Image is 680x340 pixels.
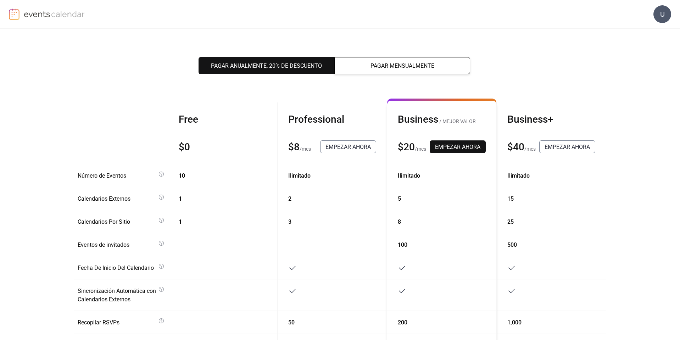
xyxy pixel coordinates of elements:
[507,195,514,203] span: 15
[398,218,401,226] span: 8
[179,218,182,226] span: 1
[78,218,157,226] span: Calendarios Por Sitio
[398,241,407,249] span: 100
[24,9,85,19] img: logo-type
[398,172,420,180] span: Ilimitado
[398,113,486,126] div: Business
[438,117,476,126] span: MEJOR VALOR
[288,218,291,226] span: 3
[78,172,157,180] span: Número de Eventos
[78,241,157,249] span: Eventos de invitados
[78,195,157,203] span: Calendarios Externos
[430,140,486,153] button: Empezar Ahora
[179,195,182,203] span: 1
[199,57,334,74] button: Pagar Anualmente, 20% de descuento
[545,143,590,151] span: Empezar Ahora
[507,318,522,327] span: 1,000
[78,287,157,304] span: Sincronización Automática con Calendarios Externos
[334,57,470,74] button: Pagar Mensualmente
[507,241,517,249] span: 500
[398,141,415,153] div: $ 20
[539,140,595,153] button: Empezar Ahora
[415,145,426,153] span: / mes
[288,113,376,126] div: Professional
[398,195,401,203] span: 5
[288,318,295,327] span: 50
[507,218,514,226] span: 25
[288,195,291,203] span: 2
[179,141,190,153] div: $ 0
[78,318,157,327] span: Recopilar RSVPs
[370,62,434,70] span: Pagar Mensualmente
[398,318,407,327] span: 200
[507,113,595,126] div: Business+
[179,113,267,126] div: Free
[325,143,371,151] span: Empezar Ahora
[435,143,480,151] span: Empezar Ahora
[288,141,300,153] div: $ 8
[78,264,157,272] span: Fecha De Inicio Del Calendario
[179,172,185,180] span: 10
[320,140,376,153] button: Empezar Ahora
[300,145,311,153] span: / mes
[288,172,311,180] span: Ilimitado
[524,145,536,153] span: / mes
[507,172,530,180] span: Ilimitado
[653,5,671,23] div: U
[211,62,322,70] span: Pagar Anualmente, 20% de descuento
[9,9,19,20] img: logo
[507,141,524,153] div: $ 40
